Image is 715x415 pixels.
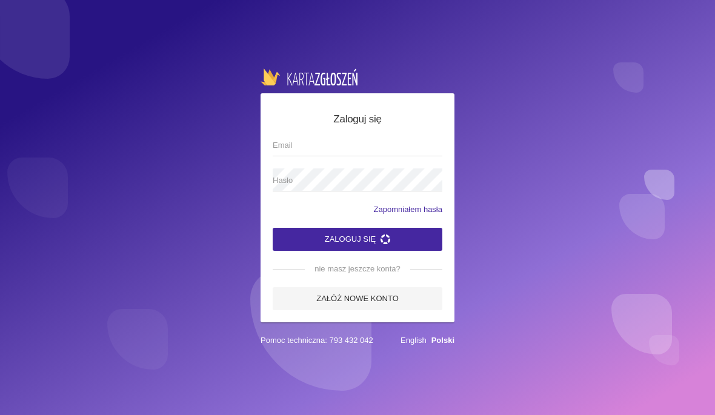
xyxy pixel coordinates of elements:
[273,228,442,251] button: Zaloguj się
[273,133,442,156] input: Email
[273,111,442,127] h5: Zaloguj się
[273,168,442,191] input: Hasło
[261,68,358,85] img: logo-karta.png
[273,139,430,151] span: Email
[261,334,373,347] span: Pomoc techniczna: 793 432 042
[305,263,410,275] span: nie masz jeszcze konta?
[374,204,442,216] a: Zapomniałem hasła
[273,174,430,187] span: Hasło
[431,336,454,345] a: Polski
[401,336,427,345] a: English
[273,287,442,310] a: Załóż nowe konto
